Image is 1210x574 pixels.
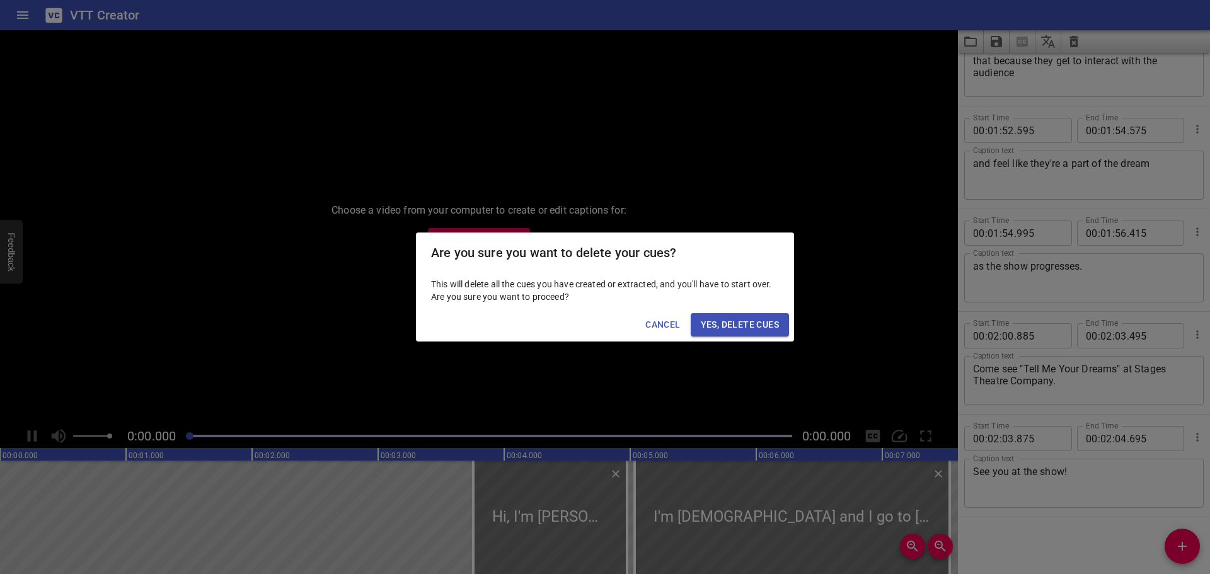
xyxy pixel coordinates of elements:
[701,317,779,333] span: Yes, Delete Cues
[431,243,779,263] h2: Are you sure you want to delete your cues?
[416,273,794,308] div: This will delete all the cues you have created or extracted, and you'll have to start over. Are y...
[640,313,685,336] button: Cancel
[645,317,680,333] span: Cancel
[691,313,789,336] button: Yes, Delete Cues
